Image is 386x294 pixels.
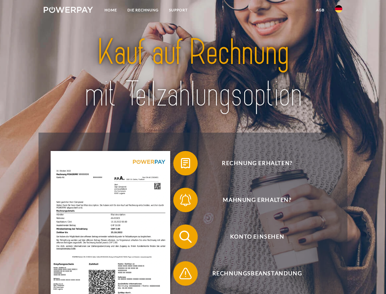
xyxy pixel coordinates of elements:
button: Mahnung erhalten? [173,188,332,212]
button: Rechnungsbeanstandung [173,261,332,286]
img: logo-powerpay-white.svg [44,7,93,13]
span: Rechnung erhalten? [182,151,332,175]
img: qb_search.svg [178,229,193,244]
button: Konto einsehen [173,224,332,249]
img: title-powerpay_de.svg [58,29,328,117]
span: Konto einsehen [182,224,332,249]
img: de [335,5,342,13]
img: qb_bill.svg [178,156,193,171]
span: Rechnungsbeanstandung [182,261,332,286]
a: DIE RECHNUNG [122,5,164,16]
a: agb [311,5,330,16]
span: Mahnung erhalten? [182,188,332,212]
img: qb_warning.svg [178,266,193,281]
a: SUPPORT [164,5,193,16]
button: Rechnung erhalten? [173,151,332,175]
a: Home [99,5,122,16]
img: qb_bell.svg [178,192,193,208]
